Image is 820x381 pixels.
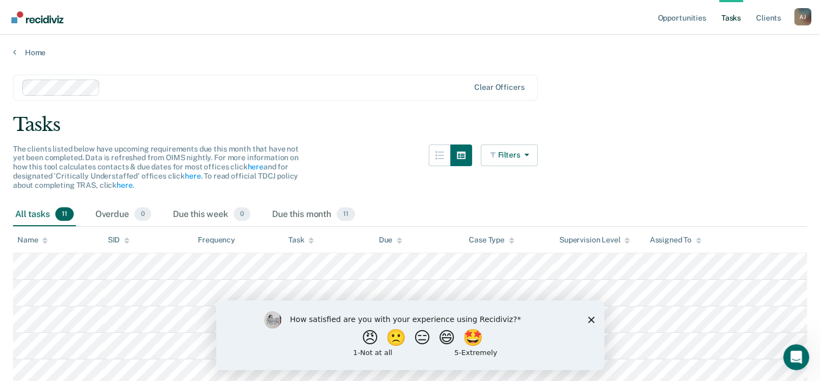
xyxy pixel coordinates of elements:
div: Overdue0 [93,203,153,227]
div: Task [288,235,314,245]
div: Due [379,235,403,245]
iframe: Survey by Kim from Recidiviz [216,300,604,370]
span: 0 [134,207,151,221]
div: Case Type [469,235,514,245]
div: Assigned To [649,235,701,245]
span: 11 [337,207,355,221]
div: Tasks [13,114,807,136]
iframe: Intercom live chat [783,344,809,370]
div: Clear officers [474,83,524,92]
div: Due this month11 [270,203,357,227]
div: SID [108,235,130,245]
span: 0 [234,207,250,221]
div: Supervision Level [559,235,630,245]
img: Recidiviz [11,11,63,23]
button: Profile dropdown button [794,8,811,25]
a: Home [13,48,807,57]
div: All tasks11 [13,203,76,227]
span: 11 [55,207,74,221]
div: A J [794,8,811,25]
a: here [117,181,132,189]
button: Filters [481,144,538,166]
a: here [247,162,263,171]
div: Frequency [198,235,235,245]
div: Due this week0 [171,203,253,227]
a: here [185,172,201,180]
div: Name [17,235,48,245]
span: The clients listed below have upcoming requirements due this month that have not yet been complet... [13,144,299,189]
